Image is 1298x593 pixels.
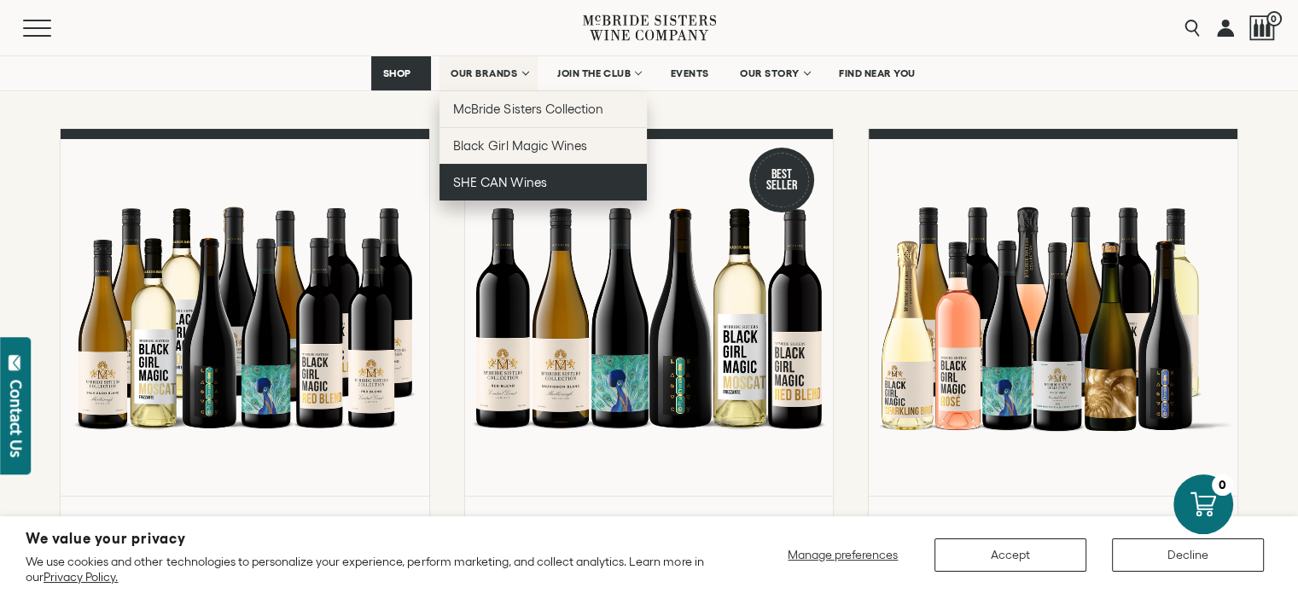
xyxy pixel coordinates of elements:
[453,175,546,189] span: SHE CAN Wines
[1212,474,1233,496] div: 0
[777,538,909,572] button: Manage preferences
[839,67,916,79] span: FIND NEAR YOU
[439,127,647,164] a: Black Girl Magic Wines
[671,67,709,79] span: EVENTS
[557,67,631,79] span: JOIN THE CLUB
[1266,11,1282,26] span: 0
[371,56,431,90] a: SHOP
[453,102,603,116] span: McBride Sisters Collection
[788,548,898,561] span: Manage preferences
[78,515,412,526] h6: Sets
[439,56,538,90] a: OUR BRANDS
[26,554,715,584] p: We use cookies and other technologies to personalize your experience, perform marketing, and coll...
[934,538,1086,572] button: Accept
[828,56,927,90] a: FIND NEAR YOU
[453,138,586,153] span: Black Girl Magic Wines
[660,56,720,90] a: EVENTS
[44,570,118,584] a: Privacy Policy.
[26,532,715,546] h2: We value your privacy
[886,515,1220,526] h6: Sets
[8,380,25,457] div: Contact Us
[23,20,84,37] button: Mobile Menu Trigger
[729,56,820,90] a: OUR STORY
[740,67,800,79] span: OUR STORY
[546,56,651,90] a: JOIN THE CLUB
[451,67,517,79] span: OUR BRANDS
[439,90,647,127] a: McBride Sisters Collection
[382,67,411,79] span: SHOP
[482,515,817,526] h6: Sets
[1112,538,1264,572] button: Decline
[439,164,647,201] a: SHE CAN Wines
